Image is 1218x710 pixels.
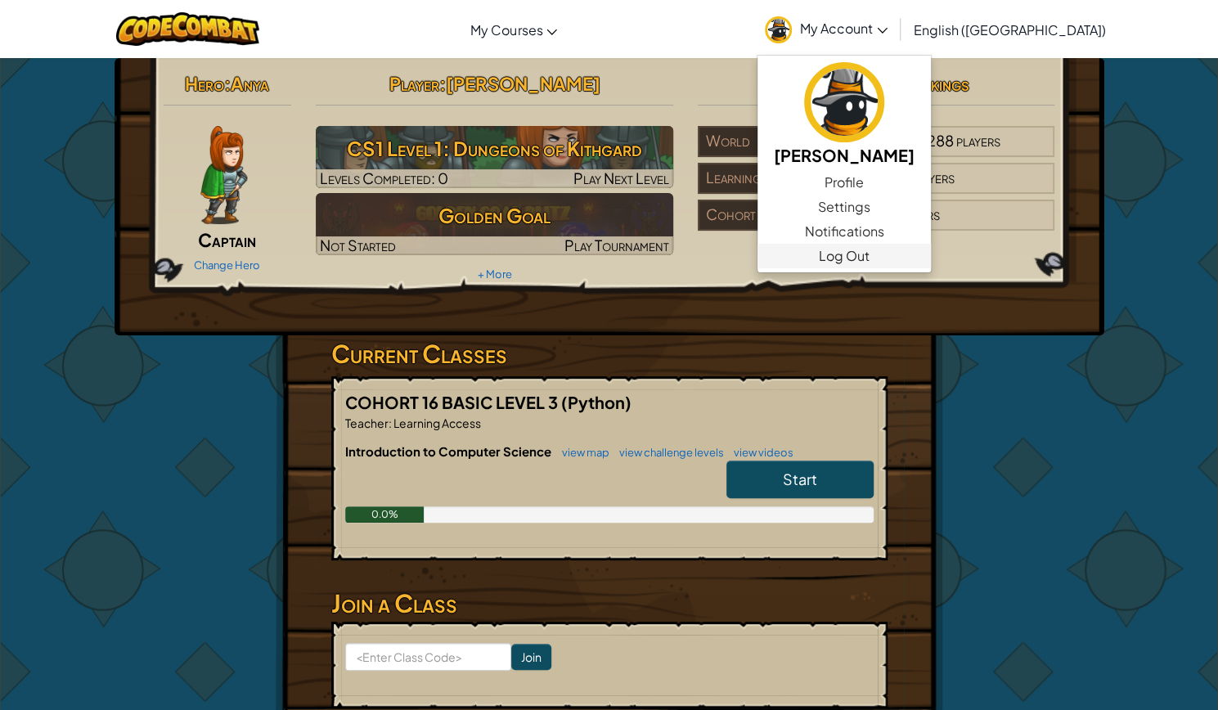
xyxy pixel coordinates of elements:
input: <Enter Class Code> [345,643,511,671]
span: Start [783,470,817,488]
img: avatar [765,16,792,43]
span: Notifications [805,222,884,241]
span: Introduction to Computer Science [345,443,554,459]
img: CS1 Level 1: Dungeons of Kithgard [316,126,673,188]
img: Golden Goal [316,193,673,255]
a: Learning Access139players [698,178,1055,197]
span: COHORT 16 BASIC LEVEL 3 [345,392,561,412]
span: AI League Team Rankings [784,72,969,95]
a: World7,992,288players [698,142,1055,160]
span: : [389,416,392,430]
img: avatar [804,62,884,142]
a: view map [554,446,609,459]
span: : [438,72,445,95]
a: Play Next Level [316,126,673,188]
span: My Account [800,20,888,37]
span: Play Next Level [573,169,669,187]
div: Cohort 16 Basic Level 2 [698,200,876,231]
a: My Account [757,3,896,55]
span: players [910,168,955,186]
a: view videos [726,446,793,459]
span: (Python) [561,392,631,412]
span: Play Tournament [564,236,669,254]
h3: Join a Class [331,585,888,622]
a: + More [477,267,511,281]
a: My Courses [462,7,565,52]
input: Join [511,644,551,670]
span: players [956,131,1000,150]
span: Teacher [345,416,389,430]
a: [PERSON_NAME] [757,60,931,170]
div: World [698,126,876,157]
h5: [PERSON_NAME] [774,142,915,168]
span: My Courses [470,21,542,38]
span: Hero [185,72,224,95]
span: Captain [198,228,256,251]
span: Not Started [320,236,396,254]
h3: CS1 Level 1: Dungeons of Kithgard [316,130,673,167]
h3: Golden Goal [316,197,673,234]
a: Profile [757,170,931,195]
a: Cohort 16 Basic Level 24players [698,215,1055,234]
img: captain-pose.png [200,126,247,224]
div: 0.0% [345,506,425,523]
span: : [224,72,231,95]
span: Levels Completed: 0 [320,169,448,187]
span: English ([GEOGRAPHIC_DATA]) [914,21,1106,38]
span: Anya [231,72,269,95]
a: view challenge levels [611,446,724,459]
span: [PERSON_NAME] [445,72,600,95]
a: Settings [757,195,931,219]
img: CodeCombat logo [116,12,259,46]
a: Log Out [757,244,931,268]
a: Notifications [757,219,931,244]
h3: Current Classes [331,335,888,372]
span: Player [389,72,438,95]
a: Change Hero [194,258,260,272]
div: Learning Access [698,163,876,194]
a: Golden GoalNot StartedPlay Tournament [316,193,673,255]
a: English ([GEOGRAPHIC_DATA]) [906,7,1114,52]
span: Learning Access [392,416,481,430]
